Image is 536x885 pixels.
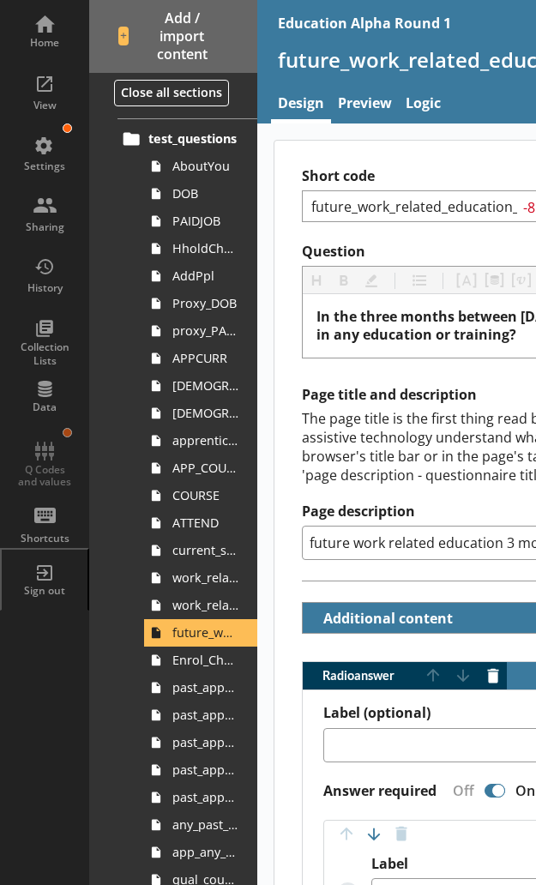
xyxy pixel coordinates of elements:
[15,220,75,234] div: Sharing
[144,153,257,180] a: AboutYou
[144,455,257,482] a: APP_COURSE
[144,180,257,208] a: DOB
[172,350,238,366] span: APPCURR
[144,482,257,509] a: COURSE
[172,542,238,558] span: current_study_for_qual
[360,821,388,848] button: Move option down
[144,784,257,811] a: past_apprenticeship_level_scot
[172,158,238,174] span: AboutYou
[144,400,257,427] a: [DEMOGRAPHIC_DATA]_soc2020_job_title
[144,619,257,647] a: future_work_related_education_3m
[118,9,229,63] span: Add / import content
[172,405,238,421] span: [DEMOGRAPHIC_DATA]_soc2020_job_title
[144,537,257,564] a: current_study_for_qual
[117,125,257,153] a: test_questions
[144,674,257,701] a: past_apprenticeships
[15,99,75,112] div: View
[144,290,257,317] a: Proxy_DOB
[172,816,238,833] span: any_past_quals
[172,569,238,586] span: work_related_education_4weeks
[172,515,238,531] span: ATTEND
[15,400,75,414] div: Data
[172,652,238,668] span: Enrol_Check
[144,317,257,345] a: proxy_PAIDJOB
[310,603,456,633] button: Additional content
[172,377,238,394] span: [DEMOGRAPHIC_DATA]_main_job
[144,839,257,866] a: app_any_past_quals
[172,789,238,805] span: past_apprenticeship_level_scot
[172,844,238,860] span: app_any_past_quals
[172,597,238,613] span: work_related_education_3m
[172,487,238,503] span: COURSE
[144,811,257,839] a: any_past_quals
[172,679,238,695] span: past_apprenticeships
[114,80,229,106] button: Close all sections
[439,781,481,800] div: Off
[172,295,238,311] span: Proxy_DOB
[144,756,257,784] a: past_apprenticeship_level
[172,624,238,641] span: future_work_related_education_3m
[144,647,257,674] a: Enrol_Check
[172,432,238,449] span: apprenticeship_sic2007_industry
[144,701,257,729] a: past_apprenticeship_start
[15,281,75,295] div: History
[172,707,238,723] span: past_apprenticeship_start
[15,584,75,598] div: Sign out
[399,87,448,123] a: Logic
[172,734,238,750] span: past_apprenticeship_country
[144,509,257,537] a: ATTEND
[144,372,257,400] a: [DEMOGRAPHIC_DATA]_main_job
[148,130,239,147] span: test_questions
[15,532,75,545] div: Shortcuts
[479,662,507,689] button: Delete answer
[144,262,257,290] a: AddPpl
[144,564,257,592] a: work_related_education_4weeks
[15,36,75,50] div: Home
[15,340,75,367] div: Collection Lists
[172,762,238,778] span: past_apprenticeship_level
[144,345,257,372] a: APPCURR
[278,14,451,33] div: Education Alpha Round 1
[144,729,257,756] a: past_apprenticeship_country
[323,782,437,800] label: Answer required
[15,160,75,173] div: Settings
[172,322,238,339] span: proxy_PAIDJOB
[172,240,238,256] span: HholdChk_16plus
[331,87,399,123] a: Preview
[172,185,238,202] span: DOB
[271,87,331,123] a: Design
[144,235,257,262] a: HholdChk_16plus
[172,460,238,476] span: APP_COURSE
[144,208,257,235] a: PAIDJOB
[172,268,238,284] span: AddPpl
[172,213,238,229] span: PAIDJOB
[144,592,257,619] a: work_related_education_3m
[144,427,257,455] a: apprenticeship_sic2007_industry
[303,670,419,682] span: Radio answer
